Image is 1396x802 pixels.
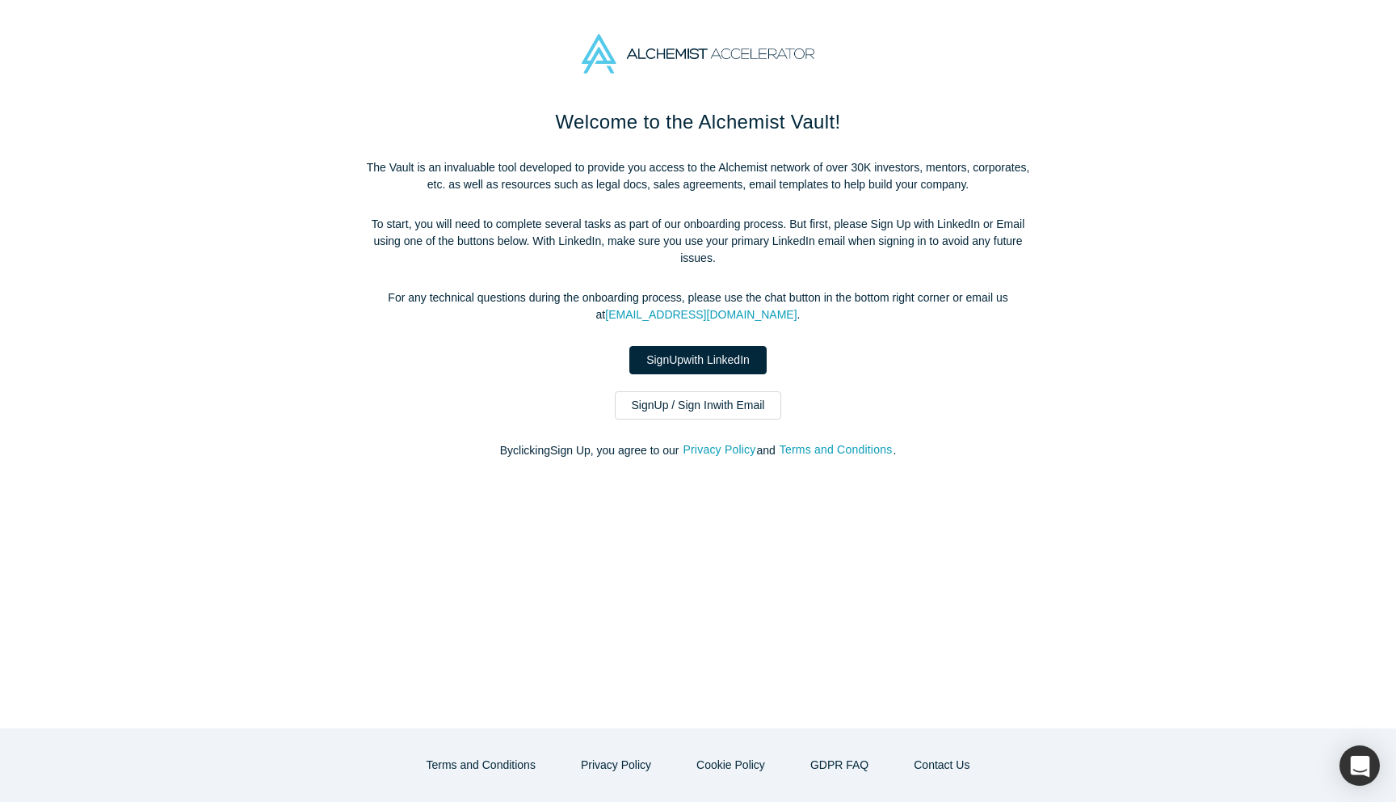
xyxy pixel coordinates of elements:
a: SignUpwith LinkedIn [629,346,767,374]
img: Alchemist Accelerator Logo [582,34,814,74]
button: Privacy Policy [682,441,756,459]
p: To start, you will need to complete several tasks as part of our onboarding process. But first, p... [359,216,1037,267]
a: GDPR FAQ [793,751,885,779]
p: By clicking Sign Up , you agree to our and . [359,442,1037,459]
a: [EMAIL_ADDRESS][DOMAIN_NAME] [605,308,797,321]
button: Cookie Policy [679,751,782,779]
p: The Vault is an invaluable tool developed to provide you access to the Alchemist network of over ... [359,159,1037,193]
a: SignUp / Sign Inwith Email [615,391,782,420]
p: For any technical questions during the onboarding process, please use the chat button in the bott... [359,289,1037,323]
h1: Welcome to the Alchemist Vault! [359,108,1037,137]
button: Privacy Policy [564,751,668,779]
button: Terms and Conditions [410,751,553,779]
button: Contact Us [897,751,986,779]
button: Terms and Conditions [779,441,894,459]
